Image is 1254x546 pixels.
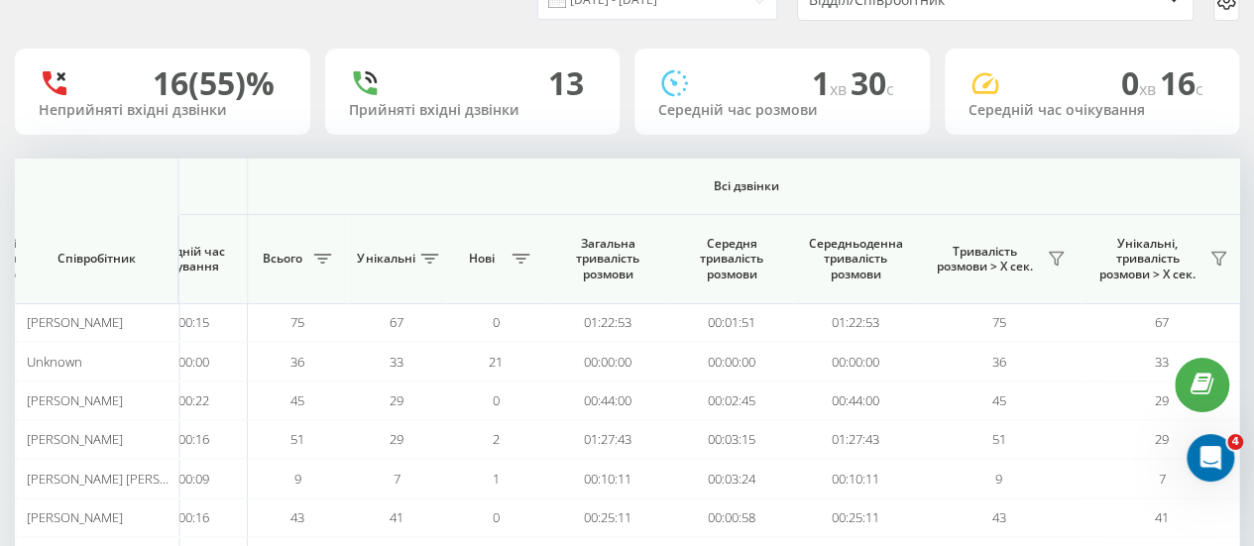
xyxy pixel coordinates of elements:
[793,459,917,497] td: 00:10:11
[294,470,301,488] span: 9
[793,382,917,420] td: 00:44:00
[992,391,1006,409] span: 45
[793,303,917,342] td: 01:22:53
[545,459,669,497] td: 00:10:11
[995,470,1002,488] span: 9
[26,353,81,371] span: Unknown
[830,78,851,100] span: хв
[992,430,1006,448] span: 51
[26,391,122,409] span: [PERSON_NAME]
[927,244,1041,274] span: Тривалість розмови > Х сек.
[669,498,793,537] td: 00:00:58
[886,78,894,100] span: c
[669,303,793,342] td: 00:01:51
[1160,61,1203,104] span: 16
[390,508,403,526] span: 41
[1187,434,1234,482] iframe: Intercom live chat
[969,102,1216,119] div: Середній час очікування
[1196,78,1203,100] span: c
[808,236,902,282] span: Середньоденна тривалість розмови
[992,508,1006,526] span: 43
[684,236,778,282] span: Середня тривалість розмови
[793,498,917,537] td: 00:25:11
[560,236,654,282] span: Загальна тривалість розмови
[258,251,307,267] span: Всього
[793,420,917,459] td: 01:27:43
[394,470,400,488] span: 7
[26,508,122,526] span: [PERSON_NAME]
[489,353,503,371] span: 21
[124,303,248,342] td: 00:00:15
[26,313,122,331] span: [PERSON_NAME]
[26,470,221,488] span: [PERSON_NAME] [PERSON_NAME]
[658,102,906,119] div: Середній час розмови
[545,498,669,537] td: 00:25:11
[669,382,793,420] td: 00:02:45
[1090,236,1203,282] span: Унікальні, тривалість розмови > Х сек.
[290,391,304,409] span: 45
[545,342,669,381] td: 00:00:00
[26,430,122,448] span: [PERSON_NAME]
[493,470,500,488] span: 1
[851,61,894,104] span: 30
[124,342,248,381] td: 00:00:00
[545,303,669,342] td: 01:22:53
[548,64,584,102] div: 13
[357,251,414,267] span: Унікальні
[290,508,304,526] span: 43
[992,353,1006,371] span: 36
[349,102,597,119] div: Прийняті вхідні дзвінки
[493,391,500,409] span: 0
[124,382,248,420] td: 00:00:22
[1227,434,1243,450] span: 4
[390,353,403,371] span: 33
[1155,508,1169,526] span: 41
[306,178,1185,194] span: Всі дзвінки
[139,244,232,274] span: Середній час очікування
[1155,313,1169,331] span: 67
[992,313,1006,331] span: 75
[1139,78,1160,100] span: хв
[1155,353,1169,371] span: 33
[390,313,403,331] span: 67
[493,430,500,448] span: 2
[390,391,403,409] span: 29
[545,382,669,420] td: 00:44:00
[124,420,248,459] td: 00:00:16
[1155,391,1169,409] span: 29
[32,251,161,267] span: Співробітник
[124,498,248,537] td: 00:00:16
[493,313,500,331] span: 0
[812,61,851,104] span: 1
[290,353,304,371] span: 36
[1159,470,1166,488] span: 7
[1121,61,1160,104] span: 0
[456,251,506,267] span: Нові
[793,342,917,381] td: 00:00:00
[669,420,793,459] td: 00:03:15
[1155,430,1169,448] span: 29
[669,342,793,381] td: 00:00:00
[545,420,669,459] td: 01:27:43
[493,508,500,526] span: 0
[39,102,286,119] div: Неприйняті вхідні дзвінки
[290,430,304,448] span: 51
[290,313,304,331] span: 75
[390,430,403,448] span: 29
[153,64,275,102] div: 16 (55)%
[669,459,793,497] td: 00:03:24
[124,459,248,497] td: 00:00:09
